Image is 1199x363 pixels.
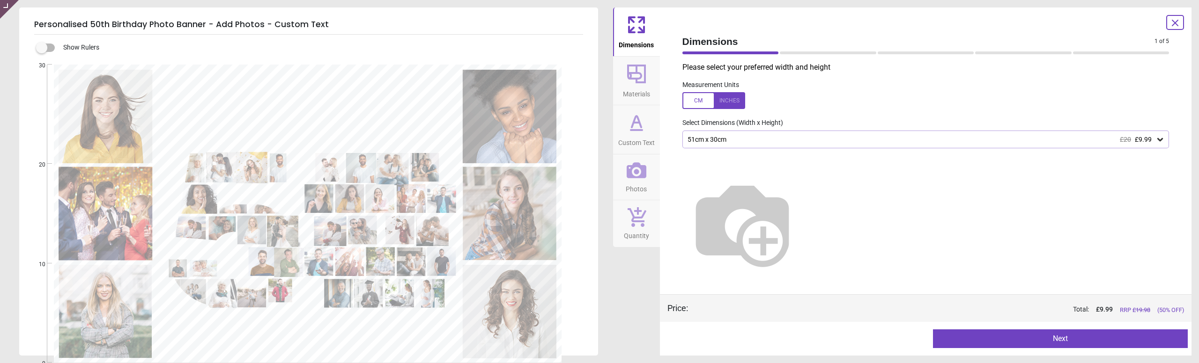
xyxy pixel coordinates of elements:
span: Materials [623,85,650,99]
label: Select Dimensions (Width x Height) [675,118,783,128]
button: Photos [613,154,660,200]
div: Price : [667,302,688,314]
span: Quantity [624,227,649,241]
span: (50% OFF) [1157,306,1184,314]
button: Quantity [613,200,660,247]
button: Dimensions [613,7,660,56]
span: Dimensions [619,36,654,50]
span: £ 19.98 [1132,306,1150,313]
span: £ [1096,305,1113,314]
label: Measurement Units [682,80,739,90]
div: 51cm x 30cm [687,136,1156,144]
div: Total: [702,305,1184,314]
div: Show Rulers [42,42,598,53]
button: Next [933,329,1188,348]
button: Custom Text [613,105,660,154]
img: Helper for size comparison [682,163,802,283]
span: Custom Text [618,134,655,148]
button: Materials [613,57,660,105]
span: Photos [626,180,647,194]
p: Please select your preferred width and height [682,62,1177,73]
span: £20 [1120,136,1131,143]
h5: Personalised 50th Birthday Photo Banner - Add Photos - Custom Text [34,15,583,35]
span: RRP [1120,306,1150,314]
span: £9.99 [1135,136,1152,143]
span: 30 [28,62,45,70]
span: 9.99 [1100,305,1113,313]
span: Dimensions [682,35,1155,48]
span: 1 of 5 [1155,37,1169,45]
